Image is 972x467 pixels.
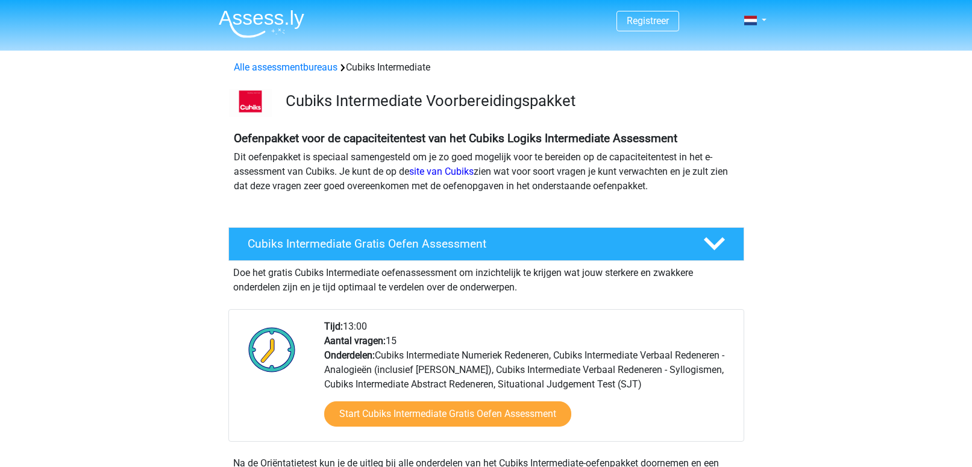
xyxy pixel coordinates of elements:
[324,335,386,346] b: Aantal vragen:
[228,261,744,295] div: Doe het gratis Cubiks Intermediate oefenassessment om inzichtelijk te krijgen wat jouw sterkere e...
[234,150,739,193] p: Dit oefenpakket is speciaal samengesteld om je zo goed mogelijk voor te bereiden op de capaciteit...
[229,89,272,117] img: logo-cubiks-300x193.png
[229,60,744,75] div: Cubiks Intermediate
[409,166,474,177] a: site van Cubiks
[248,237,684,251] h4: Cubiks Intermediate Gratis Oefen Assessment
[627,15,669,27] a: Registreer
[219,10,304,38] img: Assessly
[242,319,303,380] img: Klok
[234,131,677,145] b: Oefenpakket voor de capaciteitentest van het Cubiks Logiks Intermediate Assessment
[315,319,743,441] div: 13:00 15 Cubiks Intermediate Numeriek Redeneren, Cubiks Intermediate Verbaal Redeneren - Analogie...
[234,61,337,73] a: Alle assessmentbureaus
[324,349,375,361] b: Onderdelen:
[224,227,749,261] a: Cubiks Intermediate Gratis Oefen Assessment
[286,92,735,110] h3: Cubiks Intermediate Voorbereidingspakket
[324,401,571,427] a: Start Cubiks Intermediate Gratis Oefen Assessment
[324,321,343,332] b: Tijd:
